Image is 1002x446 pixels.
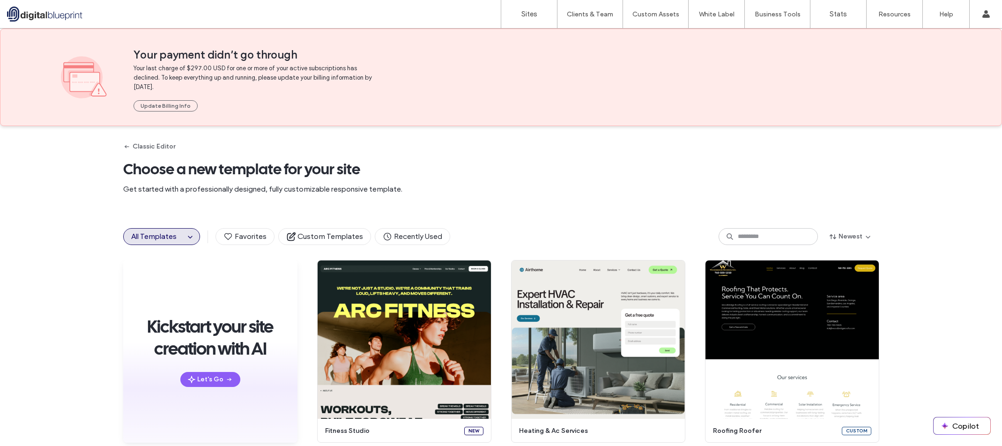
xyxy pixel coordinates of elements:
button: Copilot [934,417,990,434]
span: Get started with a professionally designed, fully customizable responsive template. [123,184,879,194]
label: Business Tools [755,10,801,18]
button: All Templates [124,229,185,245]
button: Custom Templates [278,228,371,245]
label: White Label [699,10,735,18]
span: Recently Used [383,231,442,242]
button: Favorites [215,228,275,245]
span: Choose a new template for your site [123,160,879,178]
button: Classic Editor [123,139,175,154]
span: fitness studio [325,426,459,436]
label: Stats [830,10,847,18]
span: Your last charge of $297.00 USD for one or more of your active subscriptions has declined. To kee... [134,64,375,92]
label: Resources [878,10,911,18]
button: Recently Used [375,228,450,245]
span: All Templates [131,232,177,241]
span: Your payment didn’t go through [134,48,941,62]
span: heating & ac services [519,426,672,436]
label: Clients & Team [567,10,613,18]
span: Favorites [223,231,267,242]
span: Help [21,7,40,15]
span: roofing roofer [713,426,836,436]
label: Custom Assets [632,10,679,18]
button: Let's Go [180,372,240,387]
div: Custom [842,427,871,435]
label: Help [939,10,953,18]
button: Newest [822,229,879,244]
span: Kickstart your site creation with AI [143,316,278,359]
span: Custom Templates [286,231,363,242]
button: Update Billing Info [134,100,198,111]
div: New [464,427,483,435]
label: Sites [521,10,537,18]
